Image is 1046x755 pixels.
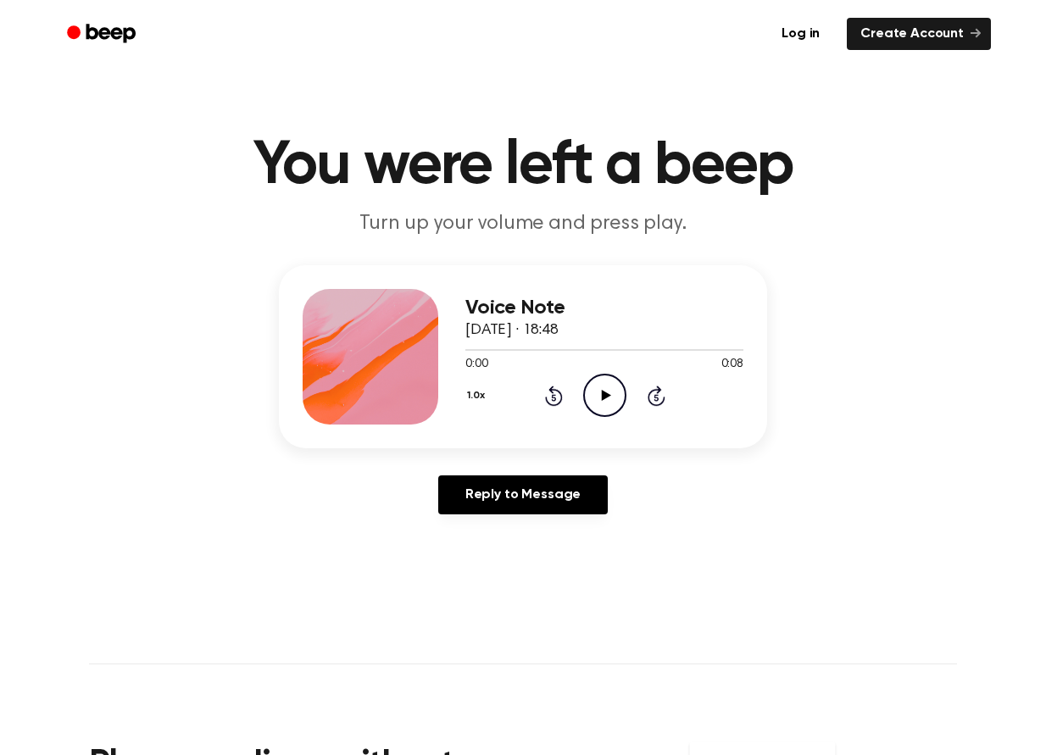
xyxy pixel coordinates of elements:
[465,356,487,374] span: 0:00
[465,381,491,410] button: 1.0x
[847,18,991,50] a: Create Account
[465,323,559,338] span: [DATE] · 18:48
[721,356,743,374] span: 0:08
[198,210,848,238] p: Turn up your volume and press play.
[89,136,957,197] h1: You were left a beep
[55,18,151,51] a: Beep
[465,297,743,319] h3: Voice Note
[438,475,608,514] a: Reply to Message
[765,14,837,53] a: Log in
